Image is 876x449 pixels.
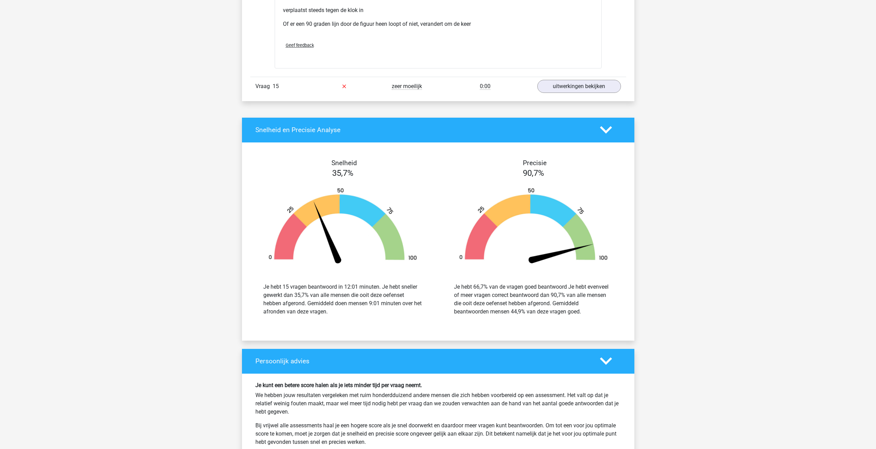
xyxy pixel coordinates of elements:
[480,83,490,90] span: 0:00
[332,168,353,178] span: 35,7%
[255,357,590,365] h4: Persoonlijk advies
[255,391,621,416] p: We hebben jouw resultaten vergeleken met ruim honderdduizend andere mensen die zich hebben voorbe...
[523,168,544,178] span: 90,7%
[263,283,422,316] div: Je hebt 15 vragen beantwoord in 12:01 minuten. Je hebt sneller gewerkt dan 35,7% van alle mensen ...
[448,188,619,266] img: 91.42dffeb922d7.png
[255,382,621,388] h6: Je kunt een betere score halen als je iets minder tijd per vraag neemt.
[283,6,593,14] p: verplaatst steeds tegen de klok in
[255,421,621,446] p: Bij vrijwel alle assessments haal je een hogere score als je snel doorwerkt en daardoor meer vrag...
[537,80,621,93] a: uitwerkingen bekijken
[392,83,422,90] span: zeer moeilijk
[454,283,613,316] div: Je hebt 66,7% van de vragen goed beantwoord Je hebt evenveel of meer vragen correct beantwoord da...
[258,188,428,266] img: 36.f41b48ad604d.png
[273,83,279,89] span: 15
[283,20,593,28] p: Of er een 90 graden lijn door de figuur heen loopt of niet, verandert om de keer
[446,159,624,167] h4: Precisie
[255,126,590,134] h4: Snelheid en Precisie Analyse
[255,159,433,167] h4: Snelheid
[255,82,273,90] span: Vraag
[286,43,314,48] span: Geef feedback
